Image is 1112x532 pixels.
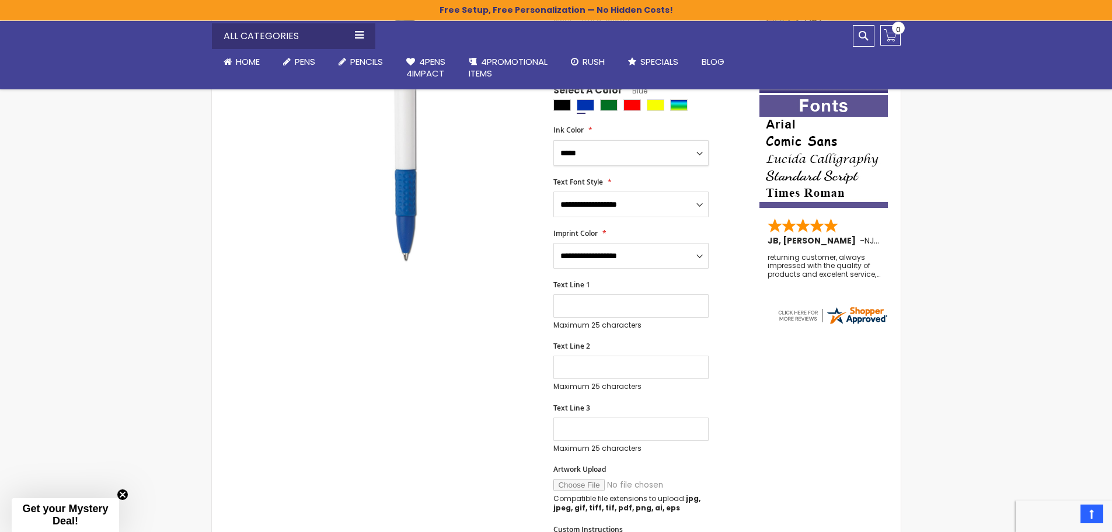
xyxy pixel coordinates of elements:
[469,55,548,79] span: 4PROMOTIONAL ITEMS
[702,55,724,68] span: Blog
[670,99,688,111] div: Assorted
[395,49,457,87] a: 4Pens4impact
[623,99,641,111] div: Red
[553,444,709,453] p: Maximum 25 characters
[350,55,383,68] span: Pencils
[896,24,901,35] span: 0
[553,228,598,238] span: Imprint Color
[647,99,664,111] div: Yellow
[559,49,616,75] a: Rush
[553,280,590,290] span: Text Line 1
[22,503,108,527] span: Get your Mystery Deal!
[236,55,260,68] span: Home
[12,498,119,532] div: Get your Mystery Deal!Close teaser
[553,125,584,135] span: Ink Color
[864,235,879,246] span: NJ
[212,49,271,75] a: Home
[553,341,590,351] span: Text Line 2
[553,177,603,187] span: Text Font Style
[271,49,327,75] a: Pens
[768,253,881,279] div: returning customer, always impressed with the quality of products and excelent service, will retu...
[295,55,315,68] span: Pens
[759,95,888,208] img: font-personalization-examples
[860,235,961,246] span: - ,
[776,318,888,328] a: 4pens.com certificate URL
[690,49,736,75] a: Blog
[616,49,690,75] a: Specials
[577,99,594,111] div: Blue
[553,494,709,513] p: Compatible file extensions to upload:
[776,305,888,326] img: 4pens.com widget logo
[553,99,571,111] div: Black
[117,489,128,500] button: Close teaser
[553,321,709,330] p: Maximum 25 characters
[880,25,901,46] a: 0
[553,403,590,413] span: Text Line 3
[622,86,647,96] span: Blue
[640,55,678,68] span: Specials
[768,235,860,246] span: JB, [PERSON_NAME]
[406,55,445,79] span: 4Pens 4impact
[553,493,700,513] strong: jpg, jpeg, gif, tiff, tif, pdf, png, ai, eps
[212,23,375,49] div: All Categories
[553,382,709,391] p: Maximum 25 characters
[457,49,559,87] a: 4PROMOTIONALITEMS
[1016,500,1112,532] iframe: Google Customer Reviews
[553,464,606,474] span: Artwork Upload
[553,84,622,100] span: Select A Color
[583,55,605,68] span: Rush
[600,99,618,111] div: Green
[327,49,395,75] a: Pencils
